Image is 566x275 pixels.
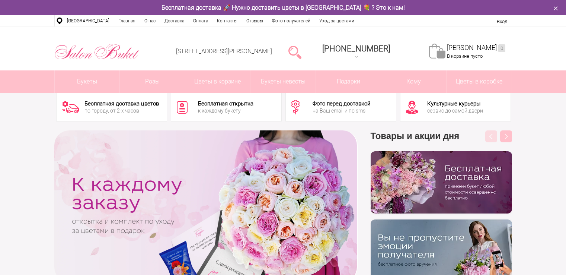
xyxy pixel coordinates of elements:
[140,15,160,26] a: О нас
[55,70,120,93] a: Букеты
[313,101,370,107] div: Фото перед доставкой
[318,41,395,63] a: [PHONE_NUMBER]
[189,15,212,26] a: Оплата
[176,48,272,55] a: [STREET_ADDRESS][PERSON_NAME]
[54,42,140,61] img: Цветы Нижний Новгород
[500,130,512,142] button: Next
[498,44,505,52] ins: 0
[84,101,159,107] div: Бесплатная доставка цветов
[120,70,185,93] a: Розы
[268,15,315,26] a: Фото получателей
[63,15,114,26] a: [GEOGRAPHIC_DATA]
[447,53,483,59] span: В корзине пусто
[160,15,189,26] a: Доставка
[371,130,512,151] h3: Товары и акции дня
[381,70,446,93] span: Кому
[313,108,370,113] div: на Ваш email и по sms
[84,108,159,113] div: по городу, от 2-х часов
[316,70,381,93] a: Подарки
[427,108,483,113] div: сервис до самой двери
[49,4,518,12] div: Бесплатная доставка 🚀 Нужно доставить цветы в [GEOGRAPHIC_DATA] 💐 ? Это к нам!
[185,70,250,93] a: Цветы в корзине
[497,19,507,24] a: Вход
[198,101,253,107] div: Бесплатная открытка
[322,44,390,53] span: [PHONE_NUMBER]
[315,15,359,26] a: Уход за цветами
[371,151,512,214] img: hpaj04joss48rwypv6hbykmvk1dj7zyr.png.webp
[212,15,242,26] a: Контакты
[198,108,253,113] div: к каждому букету
[242,15,268,26] a: Отзывы
[250,70,316,93] a: Букеты невесты
[427,101,483,107] div: Культурные курьеры
[447,44,505,52] a: [PERSON_NAME]
[114,15,140,26] a: Главная
[447,70,512,93] a: Цветы в коробке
